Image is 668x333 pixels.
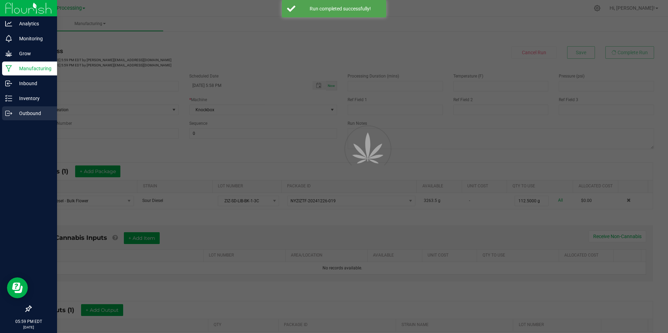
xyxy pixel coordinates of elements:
p: Monitoring [12,34,54,43]
inline-svg: Manufacturing [5,65,12,72]
p: Inbound [12,79,54,88]
inline-svg: Outbound [5,110,12,117]
inline-svg: Monitoring [5,35,12,42]
p: [DATE] [3,325,54,330]
p: 05:59 PM EDT [3,318,54,325]
iframe: Resource center [7,277,28,298]
p: Inventory [12,94,54,103]
inline-svg: Grow [5,50,12,57]
inline-svg: Inbound [5,80,12,87]
div: Run completed successfully! [299,5,381,12]
p: Manufacturing [12,64,54,73]
p: Grow [12,49,54,58]
inline-svg: Analytics [5,20,12,27]
p: Analytics [12,19,54,28]
inline-svg: Inventory [5,95,12,102]
p: Outbound [12,109,54,117]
